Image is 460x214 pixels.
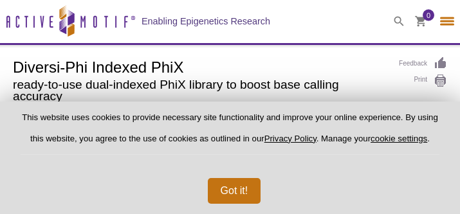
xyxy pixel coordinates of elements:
[371,134,427,143] button: cookie settings
[264,134,317,143] a: Privacy Policy
[415,16,427,30] a: 0
[427,10,430,21] span: 0
[13,57,386,76] h1: Diversi-Phi Indexed PhiX
[208,178,261,204] button: Got it!
[399,57,447,71] a: Feedback
[21,112,439,155] p: This website uses cookies to provide necessary site functionality and improve your online experie...
[399,74,447,88] a: Print
[142,15,270,27] h2: Enabling Epigenetics Research
[13,79,386,102] h2: ready-to-use dual-indexed PhiX library to boost base calling accuracy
